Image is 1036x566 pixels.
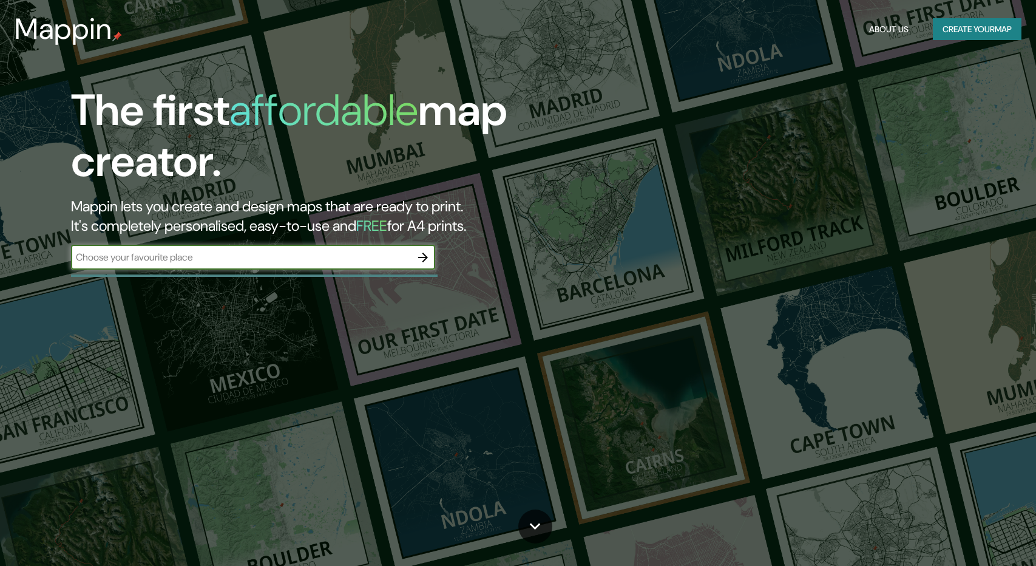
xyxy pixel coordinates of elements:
[356,216,387,235] h5: FREE
[112,32,122,41] img: mappin-pin
[229,82,418,138] h1: affordable
[71,197,589,236] h2: Mappin lets you create and design maps that are ready to print. It's completely personalised, eas...
[71,85,589,197] h1: The first map creator.
[864,18,913,41] button: About Us
[15,12,112,46] h3: Mappin
[933,18,1021,41] button: Create yourmap
[71,250,411,264] input: Choose your favourite place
